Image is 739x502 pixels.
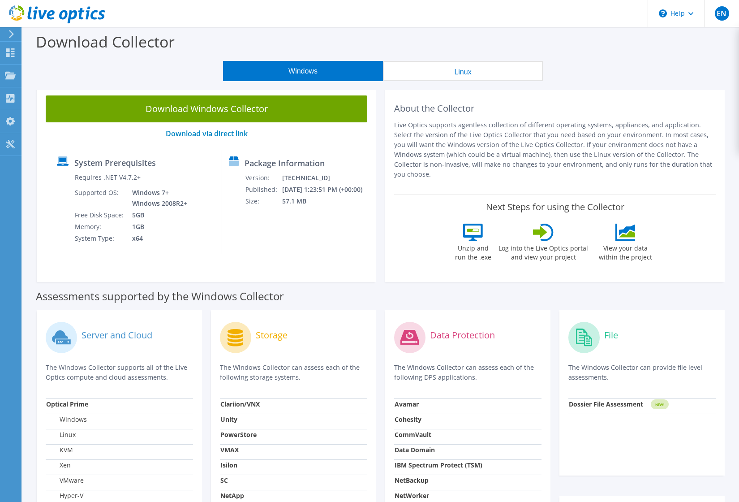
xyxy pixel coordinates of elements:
p: The Windows Collector can provide file level assessments. [568,363,716,382]
p: The Windows Collector can assess each of the following DPS applications. [394,363,541,382]
td: x64 [125,233,189,244]
label: System Prerequisites [74,158,156,167]
p: The Windows Collector can assess each of the following storage systems. [220,363,367,382]
strong: Unity [220,415,237,424]
strong: NetWorker [395,491,429,500]
strong: Clariion/VNX [220,400,260,408]
strong: CommVault [395,430,431,439]
strong: Cohesity [395,415,421,424]
label: Xen [46,461,71,470]
td: Size: [245,195,282,207]
label: Storage [256,331,288,340]
label: Linux [46,430,76,439]
label: Log into the Live Optics portal and view your project [498,241,589,262]
label: Package Information [245,159,325,168]
label: Hyper-V [46,491,83,500]
label: Data Protection [430,331,495,340]
label: View your data within the project [593,241,657,262]
strong: SC [220,476,228,485]
svg: \n [659,9,667,17]
a: Download Windows Collector [46,95,367,122]
td: Supported OS: [74,187,125,209]
label: Server and Cloud [82,331,152,340]
td: [TECHNICAL_ID] [282,172,372,184]
strong: NetBackup [395,476,429,485]
td: Memory: [74,221,125,233]
td: Version: [245,172,282,184]
td: 5GB [125,209,189,221]
td: 1GB [125,221,189,233]
strong: VMAX [220,446,239,454]
label: File [604,331,618,340]
label: Next Steps for using the Collector [486,202,624,212]
p: The Windows Collector supports all of the Live Optics compute and cloud assessments. [46,363,193,382]
strong: Avamar [395,400,419,408]
label: KVM [46,446,73,454]
button: Linux [383,61,543,81]
tspan: NEW! [655,402,664,407]
h2: About the Collector [394,103,716,114]
label: Requires .NET V4.7.2+ [75,173,141,182]
label: Unzip and run the .exe [452,241,494,262]
span: EN [715,6,729,21]
td: Free Disk Space: [74,209,125,221]
strong: PowerStore [220,430,257,439]
label: Windows [46,415,87,424]
strong: Data Domain [395,446,435,454]
td: 57.1 MB [282,195,372,207]
strong: Optical Prime [46,400,88,408]
p: Live Optics supports agentless collection of different operating systems, appliances, and applica... [394,120,716,179]
td: [DATE] 1:23:51 PM (+00:00) [282,184,372,195]
strong: NetApp [220,491,244,500]
td: Windows 7+ Windows 2008R2+ [125,187,189,209]
label: VMware [46,476,84,485]
td: System Type: [74,233,125,244]
button: Windows [223,61,383,81]
label: Download Collector [36,31,175,52]
strong: Dossier File Assessment [569,400,643,408]
strong: Isilon [220,461,237,469]
strong: IBM Spectrum Protect (TSM) [395,461,482,469]
td: Published: [245,184,282,195]
a: Download via direct link [166,129,248,138]
label: Assessments supported by the Windows Collector [36,292,284,301]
